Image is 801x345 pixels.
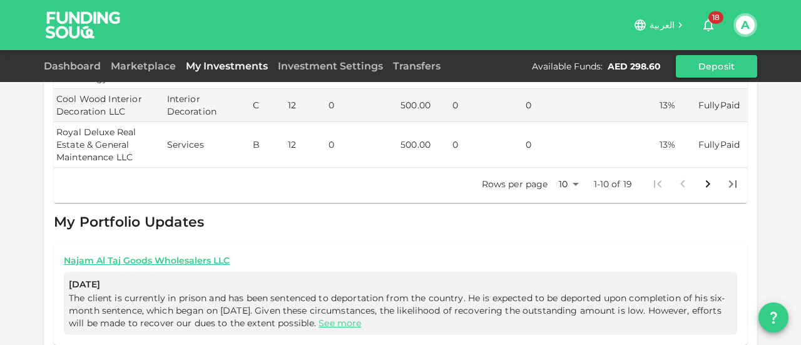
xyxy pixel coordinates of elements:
[482,178,548,190] p: Rows per page
[450,122,523,168] td: 0
[696,89,747,122] td: FullyPaid
[708,11,723,24] span: 18
[696,122,747,168] td: FullyPaid
[523,122,574,168] td: 0
[326,122,398,168] td: 0
[165,122,251,168] td: Services
[650,19,675,31] span: العربية
[657,89,696,122] td: 13%
[64,255,737,267] a: Najam Al Taj Goods Wholesalers LLC
[523,89,574,122] td: 0
[54,122,165,168] td: Royal Deluxe Real Estate & General Maintenance LLC
[69,277,732,292] span: [DATE]
[319,317,361,329] a: See more
[720,172,745,197] button: Go to last page
[326,89,398,122] td: 0
[285,89,326,122] td: 12
[273,60,388,72] a: Investment Settings
[553,175,583,193] div: 10
[450,89,523,122] td: 0
[758,302,788,332] button: question
[44,60,106,72] a: Dashboard
[250,89,285,122] td: C
[657,122,696,168] td: 13%
[532,60,603,73] div: Available Funds :
[676,55,757,78] button: Deposit
[594,178,633,190] p: 1-10 of 19
[388,60,446,72] a: Transfers
[285,122,326,168] td: 12
[54,214,204,230] span: My Portfolio Updates
[736,16,755,34] button: A
[695,172,720,197] button: Go to next page
[696,13,721,38] button: 18
[54,89,165,122] td: Cool Wood Interior Decoration LLC
[250,122,285,168] td: B
[181,60,273,72] a: My Investments
[398,89,450,122] td: 500.00
[69,292,725,329] span: The client is currently in prison and has been sentenced to deportation from the country. He is e...
[608,60,661,73] div: AED 298.60
[106,60,181,72] a: Marketplace
[398,122,450,168] td: 500.00
[165,89,251,122] td: Interior Decoration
